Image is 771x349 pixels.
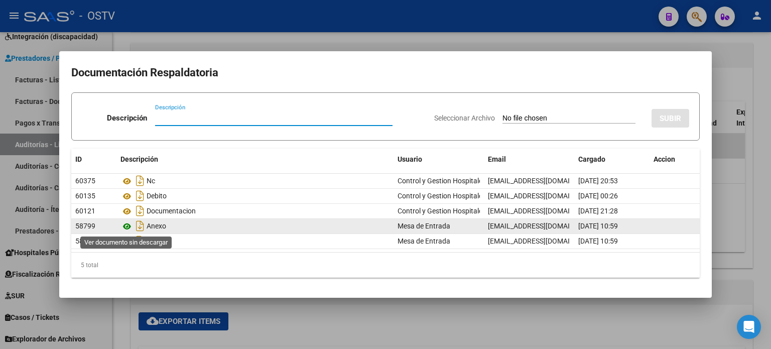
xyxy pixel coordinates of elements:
span: [EMAIL_ADDRESS][DOMAIN_NAME] [488,222,599,230]
i: Descargar documento [134,203,147,219]
span: SUBIR [660,114,681,123]
span: Control y Gestion Hospitales Públicos (OSTV) [398,192,538,200]
span: [DATE] 21:28 [578,207,618,215]
span: 58798 [75,237,95,245]
div: Open Intercom Messenger [737,315,761,339]
span: Cargado [578,155,605,163]
button: SUBIR [652,109,689,128]
span: 58799 [75,222,95,230]
span: [DATE] 10:59 [578,237,618,245]
span: 60135 [75,192,95,200]
span: [EMAIL_ADDRESS][DOMAIN_NAME] [488,177,599,185]
datatable-header-cell: ID [71,149,116,170]
span: 60121 [75,207,95,215]
span: Control y Gestion Hospitales Públicos (OSTV) [398,207,538,215]
datatable-header-cell: Cargado [574,149,650,170]
span: [EMAIL_ADDRESS][DOMAIN_NAME] [488,192,599,200]
span: Control y Gestion Hospitales Públicos (OSTV) [398,177,538,185]
datatable-header-cell: Descripción [116,149,394,170]
span: [DATE] 00:26 [578,192,618,200]
i: Descargar documento [134,188,147,204]
span: Seleccionar Archivo [434,114,495,122]
datatable-header-cell: Usuario [394,149,484,170]
span: Accion [654,155,675,163]
datatable-header-cell: Accion [650,149,700,170]
i: Descargar documento [134,233,147,249]
div: Factura [120,233,390,249]
span: [EMAIL_ADDRESS][DOMAIN_NAME] [488,237,599,245]
i: Descargar documento [134,218,147,234]
h2: Documentación Respaldatoria [71,63,700,82]
i: Descargar documento [134,173,147,189]
div: Documentacion [120,203,390,219]
span: [DATE] 20:53 [578,177,618,185]
datatable-header-cell: Email [484,149,574,170]
div: 5 total [71,253,700,278]
div: Anexo [120,218,390,234]
span: Email [488,155,506,163]
p: Descripción [107,112,147,124]
span: Usuario [398,155,422,163]
div: Debito [120,188,390,204]
span: Mesa de Entrada [398,237,450,245]
span: ID [75,155,82,163]
div: Nc [120,173,390,189]
span: Mesa de Entrada [398,222,450,230]
span: Descripción [120,155,158,163]
span: [DATE] 10:59 [578,222,618,230]
span: [EMAIL_ADDRESS][DOMAIN_NAME] [488,207,599,215]
span: 60375 [75,177,95,185]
